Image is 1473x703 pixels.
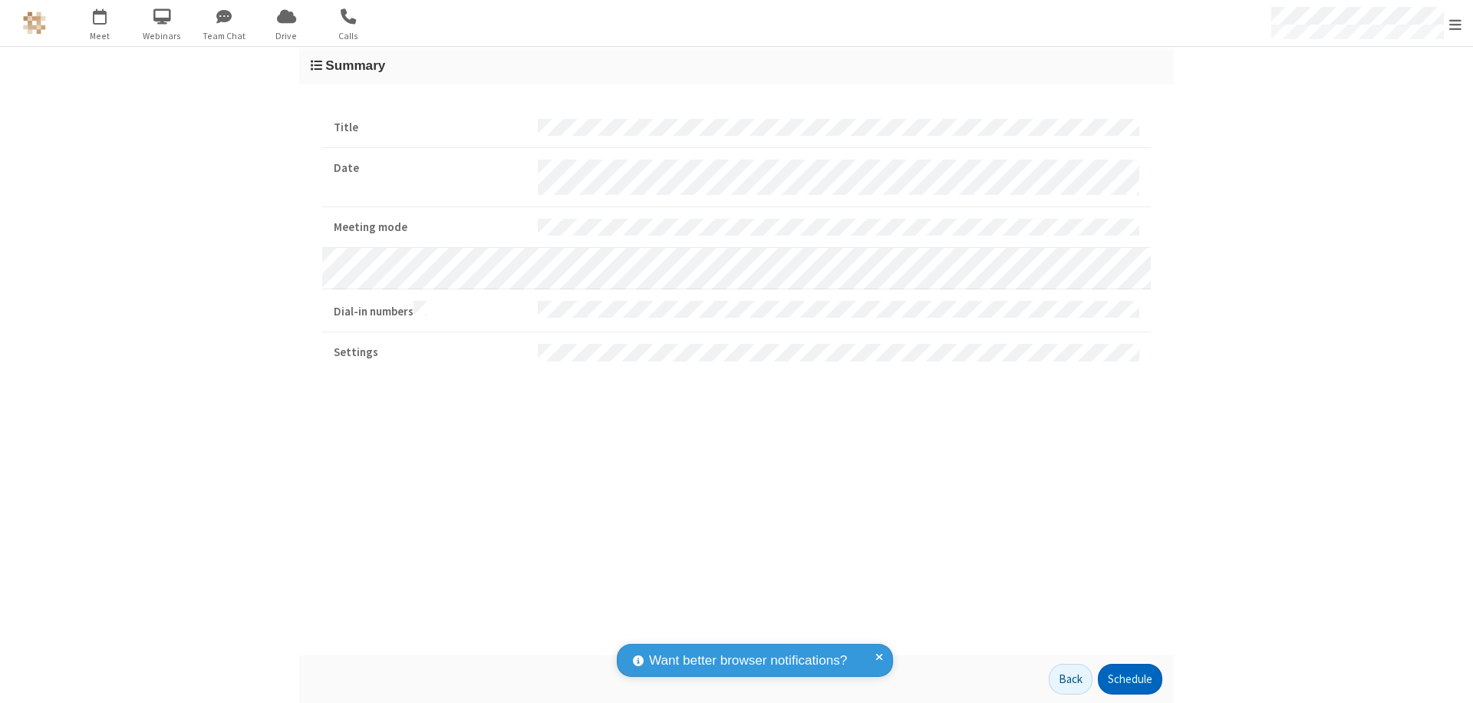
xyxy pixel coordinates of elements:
strong: Title [334,119,526,137]
span: Calls [320,29,377,43]
span: Summary [325,58,385,73]
strong: Dial-in numbers [334,301,526,321]
img: QA Selenium DO NOT DELETE OR CHANGE [23,12,46,35]
button: Schedule [1098,664,1162,695]
span: Team Chat [196,29,253,43]
span: Meet [71,29,129,43]
span: Drive [258,29,315,43]
strong: Settings [334,344,526,361]
strong: Date [334,160,526,177]
span: Want better browser notifications? [649,651,847,671]
strong: Meeting mode [334,219,526,236]
span: Webinars [133,29,191,43]
button: Back [1049,664,1092,695]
